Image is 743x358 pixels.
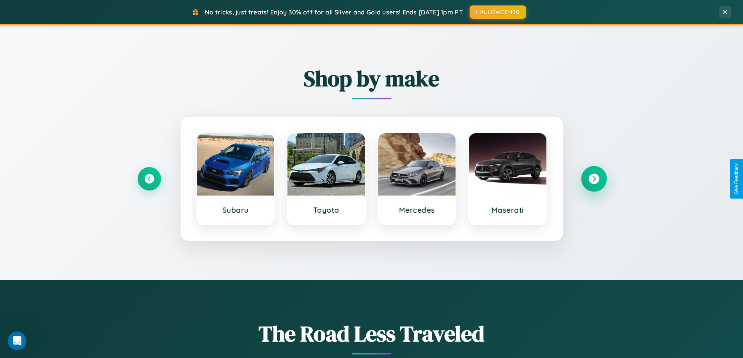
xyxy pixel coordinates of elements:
[205,8,464,16] span: No tricks, just treats! Enjoy 30% off for all Silver and Gold users! Ends [DATE] 1pm PT.
[205,205,267,215] h3: Subaru
[477,205,539,215] h3: Maserati
[470,5,526,19] button: HALLOWEEN30
[138,63,606,93] h2: Shop by make
[734,163,739,195] div: Give Feedback
[8,332,27,350] iframe: Intercom live chat
[138,319,606,349] h1: The Road Less Traveled
[295,205,357,215] h3: Toyota
[386,205,448,215] h3: Mercedes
